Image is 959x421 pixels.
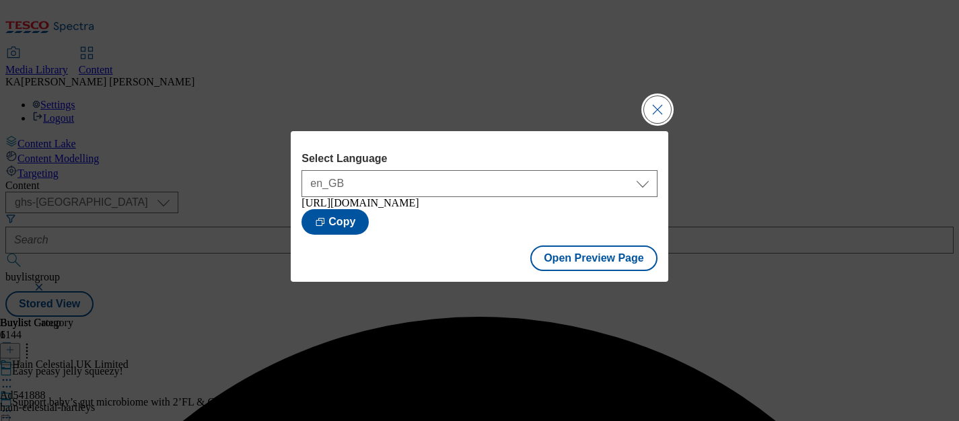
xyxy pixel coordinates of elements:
button: Open Preview Page [530,245,658,271]
label: Select Language [301,153,657,165]
button: Close Modal [644,96,671,123]
button: Copy [301,209,369,235]
div: Modal [291,131,668,282]
div: [URL][DOMAIN_NAME] [301,197,657,209]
